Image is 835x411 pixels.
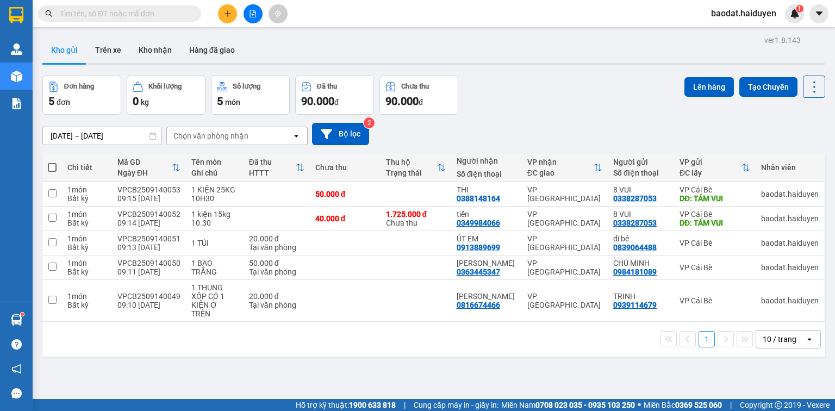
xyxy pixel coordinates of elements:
[67,219,107,227] div: Bất kỳ
[249,234,304,243] div: 20.000 đ
[775,401,782,409] span: copyright
[21,313,24,316] sup: 1
[761,263,819,272] div: baodat.haiduyen
[680,194,750,203] div: DĐ: TÁM VUI
[249,267,304,276] div: Tại văn phòng
[527,210,602,227] div: VP [GEOGRAPHIC_DATA]
[67,267,107,276] div: Bất kỳ
[67,210,107,219] div: 1 món
[334,98,339,107] span: đ
[457,219,500,227] div: 0349984066
[527,292,602,309] div: VP [GEOGRAPHIC_DATA]
[127,76,205,115] button: Khối lượng0kg
[11,364,22,374] span: notification
[117,194,180,203] div: 09:15 [DATE]
[613,259,669,267] div: CHÚ MINH
[457,234,516,243] div: ÚT EM
[225,98,240,107] span: món
[249,292,304,301] div: 20.000 đ
[315,190,375,198] div: 50.000 đ
[457,243,500,252] div: 0913889699
[527,259,602,276] div: VP [GEOGRAPHIC_DATA]
[457,194,500,203] div: 0388148164
[386,210,446,219] div: 1.725.000 đ
[5,59,65,92] b: 436 [PERSON_NAME], Khu 2
[57,98,70,107] span: đơn
[761,163,819,172] div: Nhân viên
[67,14,134,34] div: Hải Duyên
[48,95,54,108] span: 5
[173,130,248,141] div: Chọn văn phòng nhận
[244,153,310,182] th: Toggle SortBy
[613,301,657,309] div: 0939114679
[11,339,22,350] span: question-circle
[613,292,669,301] div: TRINH
[301,95,334,108] span: 90.000
[244,4,263,23] button: file-add
[401,83,429,90] div: Chưa thu
[674,153,756,182] th: Toggle SortBy
[117,219,180,227] div: 09:14 [DATE]
[292,132,301,140] svg: open
[141,98,149,107] span: kg
[11,43,22,55] img: warehouse-icon
[224,10,232,17] span: plus
[527,185,602,203] div: VP [GEOGRAPHIC_DATA]
[404,399,406,411] span: |
[613,169,669,177] div: Số điện thoại
[45,10,53,17] span: search
[191,219,238,227] div: 10.30
[11,314,22,326] img: warehouse-icon
[680,296,750,305] div: VP Cái Bè
[315,163,375,172] div: Chưa thu
[790,9,800,18] img: icon-new-feature
[9,7,23,23] img: logo-vxr
[249,158,296,166] div: Đã thu
[761,296,819,305] div: baodat.haiduyen
[385,95,419,108] span: 90.000
[67,301,107,309] div: Bất kỳ
[739,77,797,97] button: Tạo Chuyến
[527,158,594,166] div: VP nhận
[117,267,180,276] div: 09:11 [DATE]
[457,170,516,178] div: Số điện thoại
[60,8,188,20] input: Tìm tên, số ĐT hoặc mã đơn
[218,4,237,23] button: plus
[386,169,437,177] div: Trạng thái
[117,158,172,166] div: Mã GD
[680,239,750,247] div: VP Cái Bè
[809,4,828,23] button: caret-down
[117,169,172,177] div: Ngày ĐH
[457,292,516,301] div: MINH UYÊN
[191,169,238,177] div: Ghi chú
[680,169,741,177] div: ĐC lấy
[117,301,180,309] div: 09:10 [DATE]
[11,388,22,398] span: message
[457,210,516,219] div: tiến
[613,194,657,203] div: 0338287053
[191,239,238,247] div: 1 TÚI
[75,46,145,82] li: VP VP [GEOGRAPHIC_DATA]
[364,117,375,128] sup: 2
[613,219,657,227] div: 0338287053
[814,9,824,18] span: caret-down
[233,83,260,90] div: Số lượng
[457,157,516,165] div: Người nhận
[457,301,500,309] div: 0816674466
[381,153,451,182] th: Toggle SortBy
[457,185,516,194] div: THI
[117,259,180,267] div: VPCB2509140050
[5,46,75,58] li: VP VP Cái Bè
[349,401,396,409] strong: 1900 633 818
[249,169,296,177] div: HTTT
[317,83,337,90] div: Đã thu
[133,95,139,108] span: 0
[296,399,396,411] span: Hỗ trợ kỹ thuật:
[130,37,180,63] button: Kho nhận
[42,76,121,115] button: Đơn hàng5đơn
[11,71,22,82] img: warehouse-icon
[269,4,288,23] button: aim
[191,158,238,166] div: Tên món
[67,194,107,203] div: Bất kỳ
[67,292,107,301] div: 1 món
